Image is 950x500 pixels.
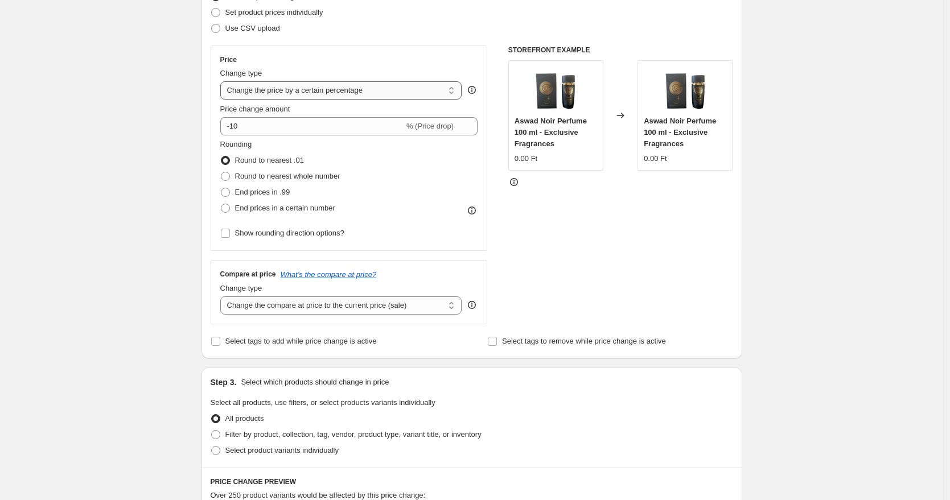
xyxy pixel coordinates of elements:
[220,55,237,64] h3: Price
[533,67,578,112] img: 1757479717035uwo_1755456990385_80x.jpg
[508,46,733,55] h6: STOREFRONT EXAMPLE
[466,84,478,96] div: help
[220,270,276,279] h3: Compare at price
[663,67,708,112] img: 1757479717035uwo_1755456990385_80x.jpg
[211,377,237,388] h2: Step 3.
[515,117,587,148] span: Aswad Noir Perfume 100 ml - Exclusive Fragrances
[466,299,478,311] div: help
[235,188,290,196] span: End prices in .99
[220,140,252,148] span: Rounding
[220,105,290,113] span: Price change amount
[281,270,377,279] button: What's the compare at price?
[406,122,454,130] span: % (Price drop)
[225,8,323,16] span: Set product prices individually
[225,24,280,32] span: Use CSV upload
[235,156,304,164] span: Round to nearest .01
[235,172,340,180] span: Round to nearest whole number
[225,337,377,345] span: Select tags to add while price change is active
[211,491,426,499] span: Over 250 product variants would be affected by this price change:
[220,117,404,135] input: -15
[241,377,389,388] p: Select which products should change in price
[235,229,344,237] span: Show rounding direction options?
[644,153,667,164] div: 0.00 Ft
[235,204,335,212] span: End prices in a certain number
[220,69,262,77] span: Change type
[220,284,262,292] span: Change type
[225,446,339,454] span: Select product variants individually
[225,414,264,423] span: All products
[515,153,537,164] div: 0.00 Ft
[644,117,716,148] span: Aswad Noir Perfume 100 ml - Exclusive Fragrances
[211,477,733,486] h6: PRICE CHANGE PREVIEW
[225,430,482,439] span: Filter by product, collection, tag, vendor, product type, variant title, or inventory
[502,337,666,345] span: Select tags to remove while price change is active
[211,398,435,407] span: Select all products, use filters, or select products variants individually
